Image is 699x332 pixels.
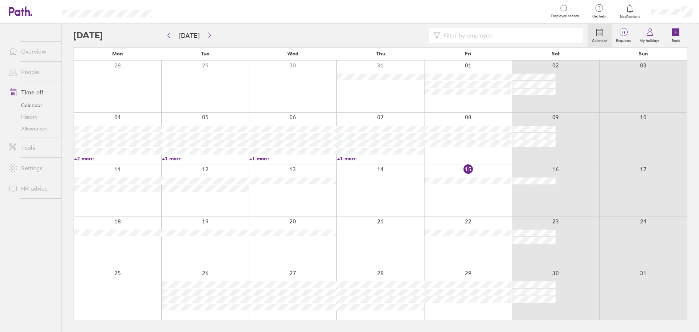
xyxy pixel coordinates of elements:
[3,44,62,59] a: Overview
[587,14,611,19] span: Get help
[635,36,664,43] label: My holidays
[74,155,161,162] a: +2 more
[639,51,648,56] span: Sun
[112,51,123,56] span: Mon
[3,65,62,79] a: People
[3,85,62,99] a: Time off
[3,140,62,155] a: Tools
[249,155,336,162] a: +1 more
[667,36,684,43] label: Book
[465,51,471,56] span: Fri
[3,161,62,175] a: Settings
[588,36,612,43] label: Calendar
[337,155,424,162] a: +1 more
[3,111,62,123] a: History
[551,14,579,18] span: Employee search
[612,24,635,47] a: 0Requests
[552,51,560,56] span: Sat
[3,123,62,134] a: Allowances
[612,30,635,35] span: 0
[664,24,687,47] a: Book
[376,51,385,56] span: Thu
[172,8,191,14] div: Search
[441,28,579,42] input: Filter by employee
[162,155,249,162] a: +1 more
[287,51,298,56] span: Wed
[173,30,205,42] button: [DATE]
[612,36,635,43] label: Requests
[588,24,612,47] a: Calendar
[618,15,642,19] span: Notifications
[201,51,209,56] span: Tue
[635,24,664,47] a: My holidays
[3,99,62,111] a: Calendar
[618,4,642,19] a: Notifications
[3,181,62,196] a: HR advice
